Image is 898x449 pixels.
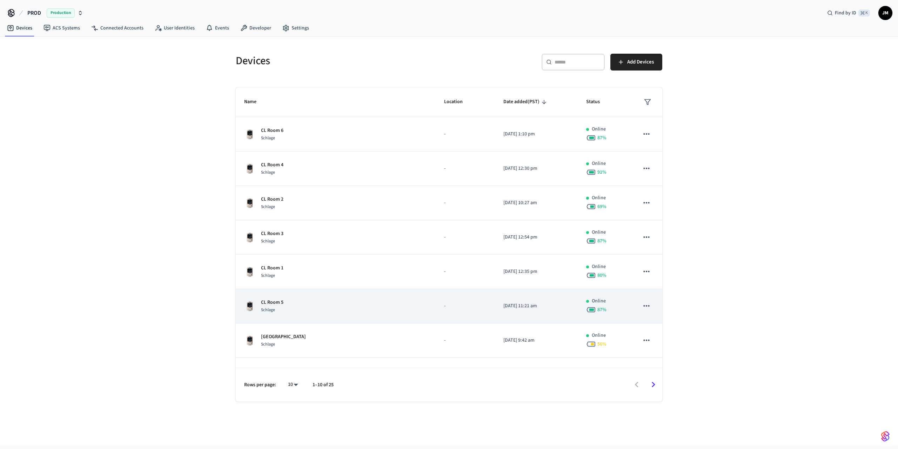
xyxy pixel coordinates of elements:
p: [GEOGRAPHIC_DATA] [261,333,306,341]
a: Connected Accounts [86,22,149,34]
img: Schlage Sense Smart Deadbolt with Camelot Trim, Front [244,197,255,209]
a: Devices [1,22,38,34]
span: Production [47,8,75,18]
p: - [444,268,487,275]
a: Developer [235,22,277,34]
p: Online [592,229,606,236]
p: Online [592,297,606,305]
img: Schlage Sense Smart Deadbolt with Camelot Trim, Front [244,163,255,174]
span: Location [444,96,472,107]
p: - [444,165,487,172]
span: Name [244,96,266,107]
div: Find by ID⌘ K [822,7,876,19]
p: - [444,199,487,207]
span: Schlage [261,273,275,279]
span: 69 % [597,203,607,210]
img: Schlage Sense Smart Deadbolt with Camelot Trim, Front [244,266,255,277]
span: Schlage [261,238,275,244]
p: Rows per page: [244,381,276,389]
img: Schlage Sense Smart Deadbolt with Camelot Trim, Front [244,301,255,312]
p: [DATE] 11:21 am [503,302,569,310]
span: 91 % [597,169,607,176]
p: CL Room 6 [261,127,283,134]
button: Add Devices [610,54,662,71]
p: - [444,302,487,310]
span: PROD [27,9,41,17]
p: 1–10 of 25 [313,381,334,389]
span: ⌘ K [858,9,870,16]
span: 80 % [597,272,607,279]
img: Schlage Sense Smart Deadbolt with Camelot Trim, Front [244,232,255,243]
span: Find by ID [835,9,856,16]
span: Schlage [261,341,275,347]
p: [GEOGRAPHIC_DATA] Home [261,366,320,374]
span: 87 % [597,237,607,244]
span: Schlage [261,307,275,313]
p: CL Room 2 [261,196,283,203]
span: Schlage [261,169,275,175]
img: Schlage Sense Smart Deadbolt with Camelot Trim, Front [244,129,255,140]
span: Status [586,96,609,107]
span: Add Devices [627,58,654,67]
a: Settings [277,22,315,34]
span: 56 % [597,341,607,348]
p: CL Room 4 [261,161,283,169]
p: [DATE] 10:27 am [503,199,569,207]
span: 87 % [597,306,607,313]
p: Online [592,263,606,270]
p: - [444,234,487,241]
button: Go to next page [645,376,662,393]
p: Online [592,332,606,339]
p: CL Room 3 [261,230,283,237]
img: SeamLogoGradient.69752ec5.svg [881,431,890,442]
span: Schlage [261,204,275,210]
a: Events [200,22,235,34]
span: JM [879,7,892,19]
div: 10 [284,380,301,390]
p: [DATE] 9:42 am [503,337,569,344]
button: JM [878,6,892,20]
p: Online [592,160,606,167]
img: Schlage Sense Smart Deadbolt with Camelot Trim, Front [244,335,255,346]
p: [DATE] 12:35 pm [503,268,569,275]
p: - [444,130,487,138]
p: CL Room 1 [261,264,283,272]
p: CL Room 5 [261,299,283,306]
p: [DATE] 12:30 pm [503,165,569,172]
p: Online [592,126,606,133]
span: 87 % [597,134,607,141]
a: ACS Systems [38,22,86,34]
a: User Identities [149,22,200,34]
p: Online [592,194,606,202]
p: - [444,337,487,344]
span: Date added(PST) [503,96,549,107]
h5: Devices [236,54,445,68]
span: Schlage [261,135,275,141]
p: [DATE] 12:54 pm [503,234,569,241]
p: [DATE] 1:10 pm [503,130,569,138]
